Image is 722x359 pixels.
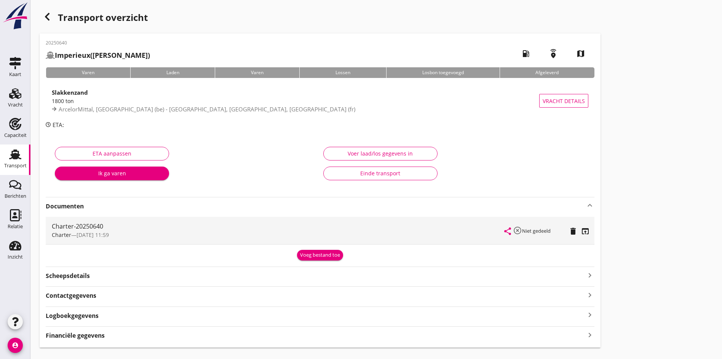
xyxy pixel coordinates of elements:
[570,43,591,64] i: map
[46,40,150,46] p: 20250640
[46,202,585,211] strong: Documenten
[8,338,23,353] i: account_circle
[585,330,594,340] i: keyboard_arrow_right
[386,67,500,78] div: Losbon toegevoegd
[77,231,109,238] span: [DATE] 11:59
[61,149,163,157] div: ETA aanpassen
[59,105,355,113] span: ArcelorMittal, [GEOGRAPHIC_DATA] (be) - [GEOGRAPHIC_DATA], [GEOGRAPHIC_DATA], [GEOGRAPHIC_DATA] (fr)
[543,43,564,64] i: emergency_share
[543,97,585,105] span: Vracht details
[52,222,505,231] div: Charter-20250640
[323,167,438,180] button: Einde transport
[53,121,64,129] span: ETA:
[9,72,21,77] div: Kaart
[330,169,431,177] div: Einde transport
[503,227,512,236] i: share
[55,51,90,60] strong: Imperieux
[40,9,601,27] div: Transport overzicht
[46,311,99,320] strong: Logboekgegevens
[8,102,23,107] div: Vracht
[52,97,539,105] div: 1800 ton
[52,231,505,239] div: —
[581,227,590,236] i: open_in_browser
[539,94,588,108] button: Vracht details
[4,133,27,138] div: Capaciteit
[215,67,299,78] div: Varen
[500,67,595,78] div: Afgeleverd
[46,331,105,340] strong: Financiële gegevens
[513,226,522,235] i: highlight_off
[330,149,431,157] div: Voer laad/los gegevens in
[522,227,551,234] small: Niet gedeeld
[52,89,88,96] strong: Slakkenzand
[8,254,23,259] div: Inzicht
[299,67,386,78] div: Lossen
[55,167,169,180] button: Ik ga varen
[61,169,163,177] div: Ik ga varen
[46,67,130,78] div: Varen
[515,43,537,64] i: local_gas_station
[8,224,23,229] div: Relatie
[569,227,578,236] i: delete
[585,310,594,320] i: keyboard_arrow_right
[52,231,71,238] span: Charter
[5,194,26,199] div: Berichten
[2,2,29,30] img: logo-small.a267ee39.svg
[297,250,343,261] button: Voeg bestand toe
[55,147,169,160] button: ETA aanpassen
[323,147,438,160] button: Voer laad/los gegevens in
[4,163,27,168] div: Transport
[46,272,90,280] strong: Scheepsdetails
[46,50,150,60] h2: ([PERSON_NAME])
[585,290,594,300] i: keyboard_arrow_right
[46,291,96,300] strong: Contactgegevens
[585,270,594,280] i: keyboard_arrow_right
[300,251,340,259] div: Voeg bestand toe
[130,67,215,78] div: Laden
[46,84,594,118] a: Slakkenzand1800 tonArcelorMittal, [GEOGRAPHIC_DATA] (be) - [GEOGRAPHIC_DATA], [GEOGRAPHIC_DATA], ...
[585,201,594,210] i: keyboard_arrow_up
